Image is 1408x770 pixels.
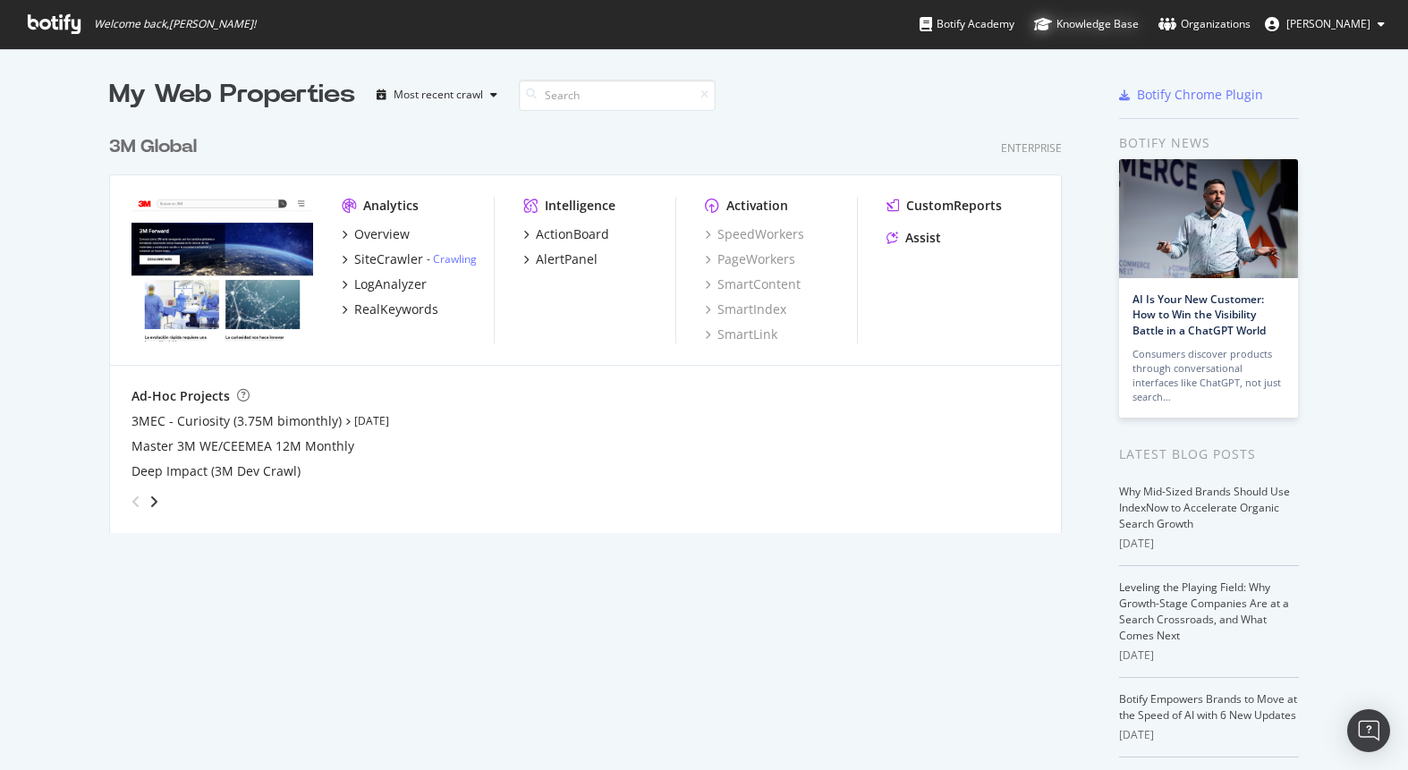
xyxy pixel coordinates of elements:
div: [DATE] [1119,647,1299,664]
div: Analytics [363,197,419,215]
a: Leveling the Playing Field: Why Growth-Stage Companies Are at a Search Crossroads, and What Comes... [1119,580,1289,643]
div: Most recent crawl [394,89,483,100]
a: LogAnalyzer [342,275,427,293]
div: ActionBoard [536,225,609,243]
div: Open Intercom Messenger [1347,709,1390,752]
div: angle-left [124,487,148,516]
div: AlertPanel [536,250,598,268]
a: Deep Impact (3M Dev Crawl) [131,462,301,480]
button: [PERSON_NAME] [1251,10,1399,38]
div: Consumers discover products through conversational interfaces like ChatGPT, not just search… [1132,347,1285,404]
div: Knowledge Base [1034,15,1139,33]
div: Botify Chrome Plugin [1137,86,1263,104]
div: Botify news [1119,133,1299,153]
div: LogAnalyzer [354,275,427,293]
a: Why Mid-Sized Brands Should Use IndexNow to Accelerate Organic Search Growth [1119,484,1290,531]
a: SpeedWorkers [705,225,804,243]
img: www.command.com [131,197,313,342]
a: SiteCrawler- Crawling [342,250,477,268]
div: Botify Academy [920,15,1014,33]
a: RealKeywords [342,300,438,318]
a: Master 3M WE/CEEMEA 12M Monthly [131,437,354,455]
a: Overview [342,225,410,243]
div: CustomReports [906,197,1002,215]
div: Assist [905,229,941,247]
a: AlertPanel [523,250,598,268]
a: SmartLink [705,326,777,343]
div: [DATE] [1119,727,1299,743]
div: angle-right [148,493,160,511]
div: Activation [726,197,788,215]
div: Organizations [1158,15,1251,33]
button: Most recent crawl [369,80,505,109]
input: Search [519,80,716,111]
a: Botify Empowers Brands to Move at the Speed of AI with 6 New Updates [1119,691,1297,723]
div: Overview [354,225,410,243]
div: 3M Global [109,134,197,160]
div: My Web Properties [109,77,355,113]
span: Amy Wong [1286,16,1370,31]
a: ActionBoard [523,225,609,243]
img: AI Is Your New Customer: How to Win the Visibility Battle in a ChatGPT World [1119,159,1298,278]
a: Assist [886,229,941,247]
div: RealKeywords [354,300,438,318]
div: Latest Blog Posts [1119,444,1299,464]
div: grid [109,113,1076,533]
div: Ad-Hoc Projects [131,387,230,405]
a: 3M Global [109,134,204,160]
div: SiteCrawler [354,250,423,268]
span: Welcome back, [PERSON_NAME] ! [94,17,256,31]
a: AI Is Your New Customer: How to Win the Visibility Battle in a ChatGPT World [1132,292,1266,337]
a: CustomReports [886,197,1002,215]
a: Botify Chrome Plugin [1119,86,1263,104]
a: SmartContent [705,275,801,293]
a: 3MEC - Curiosity (3.75M bimonthly) [131,412,342,430]
a: PageWorkers [705,250,795,268]
div: Enterprise [1001,140,1062,156]
a: Crawling [433,251,477,267]
a: SmartIndex [705,300,786,318]
div: [DATE] [1119,536,1299,552]
a: [DATE] [354,413,389,428]
div: Intelligence [545,197,615,215]
div: - [427,251,477,267]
